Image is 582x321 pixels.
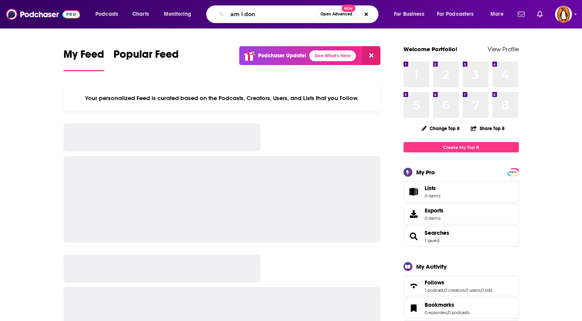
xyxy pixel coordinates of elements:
[113,48,179,65] span: Popular Feed
[490,9,504,20] span: More
[417,124,465,133] button: Change Top 8
[90,8,128,20] button: open menu
[6,7,80,22] img: Podchaser - Follow, Share and Rate Podcasts
[465,288,480,293] a: 0 users
[425,238,439,243] a: 1 saved
[95,9,118,20] span: Podcasts
[406,186,422,197] span: Lists
[425,288,444,293] a: 1 podcast
[425,301,470,308] a: Bookmarks
[342,5,355,12] span: New
[113,48,179,71] a: Popular Feed
[63,48,104,65] span: My Feed
[470,121,505,136] button: Share Top 8
[63,48,104,71] a: My Feed
[425,207,444,214] span: Exports
[425,301,454,308] span: Bookmarks
[258,52,306,59] p: Podchaser Update!
[406,209,422,219] span: Exports
[534,8,546,21] a: Show notifications dropdown
[444,288,444,293] span: ,
[465,288,465,293] span: ,
[425,185,436,192] span: Lists
[515,8,528,21] a: Show notifications dropdown
[555,6,572,23] span: Logged in as penguin_portfolio
[425,193,440,199] span: 0 items
[488,45,519,53] a: View Profile
[227,8,317,20] input: Search podcasts, credits, & more...
[437,9,474,20] span: For Podcasters
[555,6,572,23] img: User Profile
[485,8,513,20] button: open menu
[425,310,447,315] a: 0 episodes
[406,303,422,314] a: Bookmarks
[425,279,492,286] a: Follows
[481,288,492,293] a: 0 lists
[432,8,485,20] button: open menu
[425,279,444,286] span: Follows
[416,169,435,176] div: My Pro
[404,45,457,53] a: Welcome Portfolio!
[404,142,519,152] a: Create My Top 8
[444,288,465,293] a: 0 creators
[555,6,572,23] button: Show profile menu
[164,9,191,20] span: Monitoring
[406,231,422,242] a: Searches
[425,216,444,221] span: 0 items
[213,5,386,23] div: Search podcasts, credits, & more...
[404,226,519,247] span: Searches
[448,310,470,315] a: 0 podcasts
[132,9,149,20] span: Charts
[320,12,352,16] span: Open Advanced
[127,8,153,20] a: Charts
[317,10,356,19] button: Open AdvancedNew
[406,281,422,291] a: Follows
[63,85,381,111] div: Your personalized Feed is curated based on the Podcasts, Creators, Users, and Lists that you Follow.
[404,204,519,224] a: Exports
[404,276,519,296] span: Follows
[389,8,434,20] button: open menu
[309,50,356,61] a: See What's New
[404,298,519,319] span: Bookmarks
[404,181,519,202] a: Lists
[425,229,449,236] a: Searches
[509,169,518,175] a: PRO
[394,9,424,20] span: For Business
[158,8,201,20] button: open menu
[416,263,447,270] div: My Activity
[425,185,440,192] span: Lists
